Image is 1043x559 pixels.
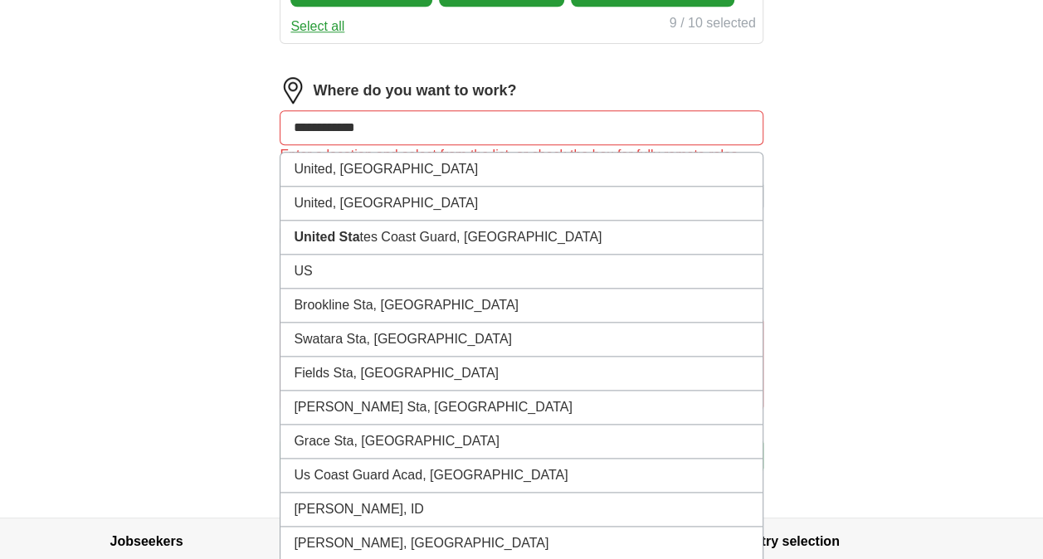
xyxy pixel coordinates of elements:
[280,187,762,221] li: United, [GEOGRAPHIC_DATA]
[280,459,762,493] li: Us Coast Guard Acad, [GEOGRAPHIC_DATA]
[313,80,516,102] label: Where do you want to work?
[280,493,762,527] li: [PERSON_NAME], ID
[280,323,762,357] li: Swatara Sta, [GEOGRAPHIC_DATA]
[280,357,762,391] li: Fields Sta, [GEOGRAPHIC_DATA]
[280,77,306,104] img: location.png
[280,153,762,187] li: United, [GEOGRAPHIC_DATA]
[670,13,756,36] div: 9 / 10 selected
[294,230,359,244] strong: United Sta
[280,221,762,255] li: tes Coast Guard, [GEOGRAPHIC_DATA]
[290,17,344,36] button: Select all
[280,425,762,459] li: Grace Sta, [GEOGRAPHIC_DATA]
[280,255,762,289] li: US
[280,145,763,165] div: Enter a location and select from the list, or check the box for fully remote roles
[280,391,762,425] li: [PERSON_NAME] Sta, [GEOGRAPHIC_DATA]
[280,289,762,323] li: Brookline Sta, [GEOGRAPHIC_DATA]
